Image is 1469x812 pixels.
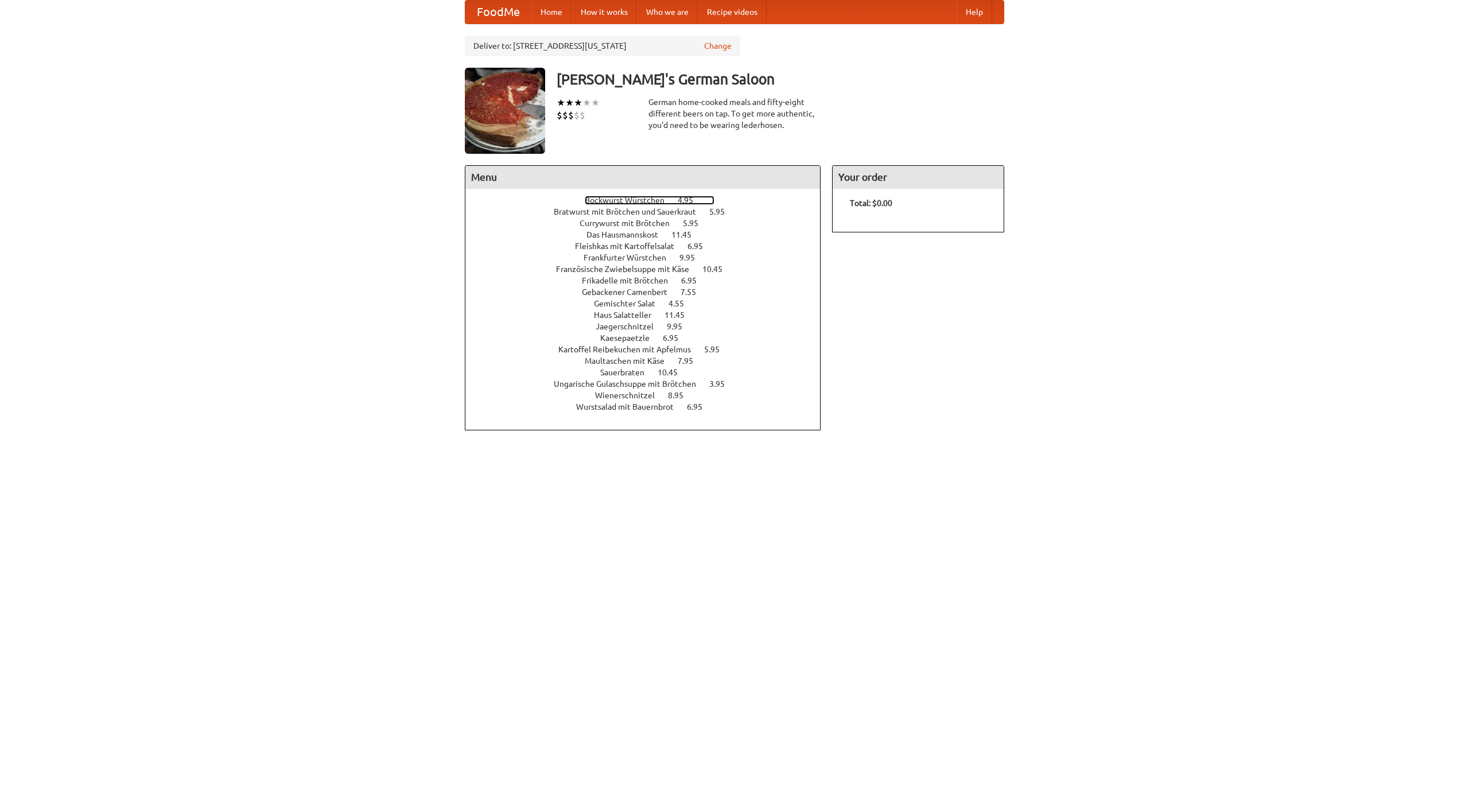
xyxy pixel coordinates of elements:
[850,199,892,208] b: Total: $0.00
[585,196,676,205] span: Bockwurst Würstchen
[582,287,679,297] span: Gebackener Camenbert
[600,333,661,343] span: Kaesepaetzle
[557,68,1004,91] h3: [PERSON_NAME]'s German Saloon
[554,207,746,216] a: Bratwurst mit Brötchen und Sauerkraut 5.95
[709,207,736,216] span: 5.95
[580,219,681,228] span: Currywurst mit Brötchen
[465,36,740,56] div: Deliver to: [STREET_ADDRESS][US_STATE]
[957,1,992,24] a: Help
[572,1,637,24] a: How it works
[585,356,714,366] a: Maultaschen mit Käse 7.95
[698,1,767,24] a: Recipe videos
[558,345,702,354] span: Kartoffel Reibekuchen mit Apfelmus
[669,299,695,308] span: 4.55
[671,230,703,239] span: 11.45
[687,242,714,251] span: 6.95
[594,299,705,308] a: Gemischter Salat 4.55
[582,276,718,285] a: Frikadelle mit Brötchen 6.95
[600,333,699,343] a: Kaesepaetzle 6.95
[580,219,720,228] a: Currywurst mit Brötchen 5.95
[557,109,562,122] li: $
[679,253,706,262] span: 9.95
[586,230,713,239] a: Das Hausmannskost 11.45
[704,345,731,354] span: 5.95
[594,310,663,320] span: Haus Salatteller
[531,1,572,24] a: Home
[600,368,699,377] a: Sauerbraten 10.45
[683,219,710,228] span: 5.95
[663,333,690,343] span: 6.95
[582,96,591,109] li: ★
[465,1,531,24] a: FoodMe
[465,68,545,154] img: angular.jpg
[704,40,732,52] a: Change
[595,391,705,400] a: Wienerschnitzel 8.95
[568,109,574,122] li: $
[687,402,714,411] span: 6.95
[596,322,704,331] a: Jaegerschnitzel 9.95
[664,310,696,320] span: 11.45
[562,109,568,122] li: $
[668,391,695,400] span: 8.95
[582,287,717,297] a: Gebackener Camenbert 7.55
[576,402,724,411] a: Wurstsalad mit Bauernbrot 6.95
[580,109,585,122] li: $
[557,96,565,109] li: ★
[574,109,580,122] li: $
[833,166,1004,189] h4: Your order
[556,265,744,274] a: Französische Zwiebelsuppe mit Käse 10.45
[584,253,716,262] a: Frankfurter Würstchen 9.95
[667,322,694,331] span: 9.95
[594,310,706,320] a: Haus Salatteller 11.45
[595,391,666,400] span: Wienerschnitzel
[554,379,746,388] a: Ungarische Gulaschsuppe mit Brötchen 3.95
[585,356,676,366] span: Maultaschen mit Käse
[574,96,582,109] li: ★
[709,379,736,388] span: 3.95
[575,242,724,251] a: Fleishkas mit Kartoffelsalat 6.95
[565,96,574,109] li: ★
[600,368,656,377] span: Sauerbraten
[554,379,708,388] span: Ungarische Gulaschsuppe mit Brötchen
[678,356,705,366] span: 7.95
[556,265,701,274] span: Französische Zwiebelsuppe mit Käse
[554,207,708,216] span: Bratwurst mit Brötchen und Sauerkraut
[591,96,600,109] li: ★
[465,166,820,189] h4: Menu
[702,265,734,274] span: 10.45
[681,276,708,285] span: 6.95
[584,253,678,262] span: Frankfurter Würstchen
[558,345,741,354] a: Kartoffel Reibekuchen mit Apfelmus 5.95
[594,299,667,308] span: Gemischter Salat
[648,96,821,131] div: German home-cooked meals and fifty-eight different beers on tap. To get more authentic, you'd nee...
[576,402,685,411] span: Wurstsalad mit Bauernbrot
[678,196,705,205] span: 4.95
[586,230,670,239] span: Das Hausmannskost
[658,368,689,377] span: 10.45
[596,322,665,331] span: Jaegerschnitzel
[681,287,708,297] span: 7.55
[582,276,679,285] span: Frikadelle mit Brötchen
[575,242,686,251] span: Fleishkas mit Kartoffelsalat
[637,1,698,24] a: Who we are
[585,196,714,205] a: Bockwurst Würstchen 4.95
